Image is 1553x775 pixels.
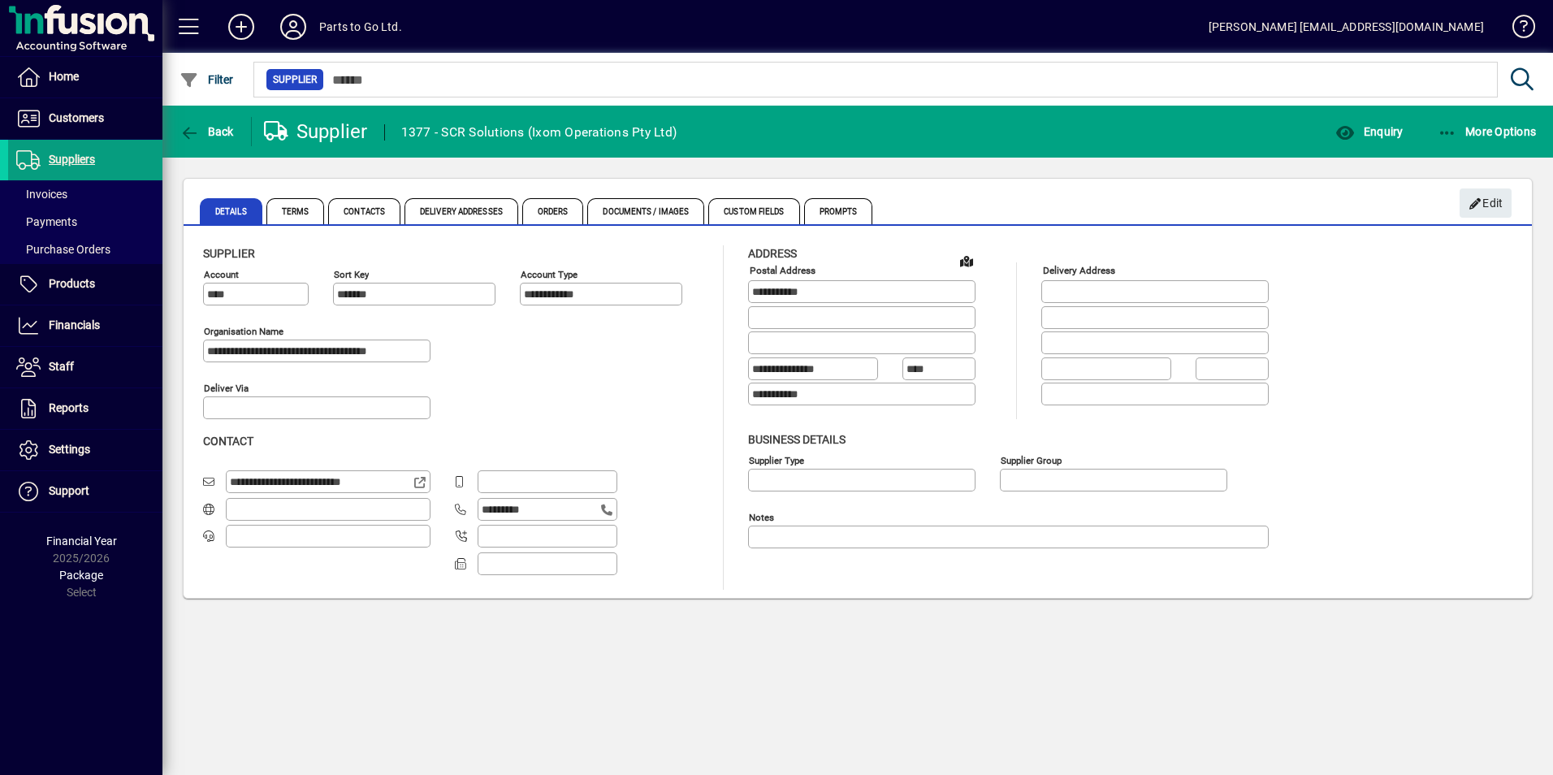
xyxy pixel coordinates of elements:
[8,180,162,208] a: Invoices
[204,269,239,280] mat-label: Account
[804,198,873,224] span: Prompts
[203,435,253,448] span: Contact
[8,264,162,305] a: Products
[204,383,249,394] mat-label: Deliver via
[49,401,89,414] span: Reports
[8,305,162,346] a: Financials
[162,117,252,146] app-page-header-button: Back
[8,98,162,139] a: Customers
[267,12,319,41] button: Profile
[319,14,402,40] div: Parts to Go Ltd.
[49,443,90,456] span: Settings
[204,326,283,337] mat-label: Organisation name
[749,454,804,465] mat-label: Supplier type
[1434,117,1541,146] button: More Options
[328,198,400,224] span: Contacts
[8,236,162,263] a: Purchase Orders
[8,57,162,97] a: Home
[1335,125,1403,138] span: Enquiry
[175,117,238,146] button: Back
[404,198,518,224] span: Delivery Addresses
[401,119,677,145] div: 1377 - SCR Solutions (Ixom Operations Pty Ltd)
[8,388,162,429] a: Reports
[1469,190,1503,217] span: Edit
[46,535,117,548] span: Financial Year
[49,318,100,331] span: Financials
[1331,117,1407,146] button: Enquiry
[59,569,103,582] span: Package
[334,269,369,280] mat-label: Sort key
[49,277,95,290] span: Products
[16,188,67,201] span: Invoices
[8,208,162,236] a: Payments
[215,12,267,41] button: Add
[49,70,79,83] span: Home
[180,125,234,138] span: Back
[16,215,77,228] span: Payments
[1500,3,1533,56] a: Knowledge Base
[749,511,774,522] mat-label: Notes
[1438,125,1537,138] span: More Options
[266,198,325,224] span: Terms
[1001,454,1062,465] mat-label: Supplier group
[8,430,162,470] a: Settings
[521,269,578,280] mat-label: Account Type
[1460,188,1512,218] button: Edit
[522,198,584,224] span: Orders
[49,360,74,373] span: Staff
[954,248,980,274] a: View on map
[49,111,104,124] span: Customers
[16,243,110,256] span: Purchase Orders
[587,198,704,224] span: Documents / Images
[8,347,162,387] a: Staff
[1209,14,1484,40] div: [PERSON_NAME] [EMAIL_ADDRESS][DOMAIN_NAME]
[708,198,799,224] span: Custom Fields
[748,433,846,446] span: Business details
[49,484,89,497] span: Support
[264,119,368,145] div: Supplier
[175,65,238,94] button: Filter
[273,71,317,88] span: Supplier
[8,471,162,512] a: Support
[180,73,234,86] span: Filter
[203,247,255,260] span: Supplier
[200,198,262,224] span: Details
[49,153,95,166] span: Suppliers
[748,247,797,260] span: Address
